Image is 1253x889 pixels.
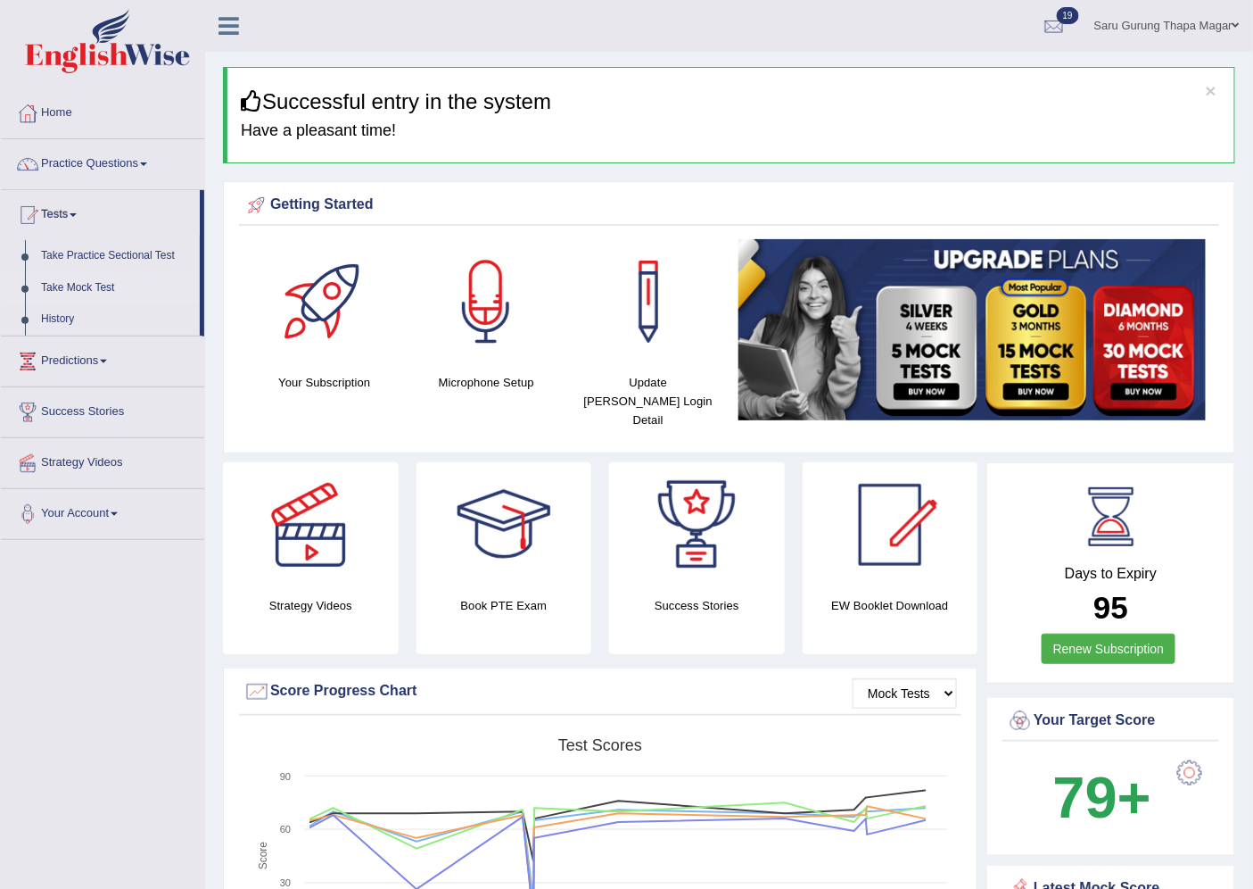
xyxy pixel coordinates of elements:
[1,336,204,381] a: Predictions
[280,877,291,888] text: 30
[241,122,1221,140] h4: Have a pleasant time!
[1042,634,1176,664] a: Renew Subscription
[1,387,204,432] a: Success Stories
[609,596,785,615] h4: Success Stories
[33,240,200,272] a: Take Practice Sectional Test
[1,489,204,534] a: Your Account
[252,373,397,392] h4: Your Subscription
[803,596,978,615] h4: EW Booklet Download
[280,824,291,835] text: 60
[223,596,399,615] h4: Strategy Videos
[558,736,642,754] tspan: Test scores
[1,139,204,184] a: Practice Questions
[1053,765,1151,830] b: 79+
[1093,590,1128,625] b: 95
[738,239,1207,420] img: small5.jpg
[1057,7,1079,24] span: 19
[415,373,559,392] h4: Microphone Setup
[1,438,204,483] a: Strategy Videos
[241,90,1221,113] h3: Successful entry in the system
[1,88,204,133] a: Home
[280,771,291,782] text: 90
[257,842,269,870] tspan: Score
[1206,81,1216,100] button: ×
[33,303,200,336] a: History
[1,190,200,235] a: Tests
[416,596,592,615] h4: Book PTE Exam
[33,272,200,304] a: Take Mock Test
[243,678,957,705] div: Score Progress Chart
[576,373,721,429] h4: Update [PERSON_NAME] Login Detail
[243,192,1215,219] div: Getting Started
[1007,708,1215,735] div: Your Target Score
[1007,566,1215,582] h4: Days to Expiry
